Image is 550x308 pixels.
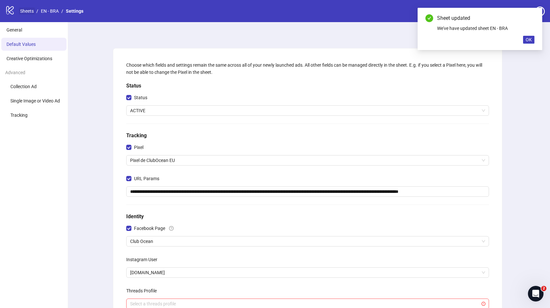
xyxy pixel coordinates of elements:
[528,286,544,301] iframe: Intercom live chat
[437,25,534,32] div: We've have updated sheet EN - BRA
[541,286,546,291] span: 2
[131,144,146,151] span: Pixel
[130,106,485,115] span: ACTIVE
[131,175,162,182] span: URL Params
[6,27,22,33] span: General
[535,7,545,16] span: question-circle
[126,132,489,140] h5: Tracking
[126,213,489,221] h5: Identity
[10,84,37,89] span: Collection Ad
[10,113,28,118] span: Tracking
[36,7,38,15] li: /
[130,268,485,277] span: clubocean.co
[126,254,162,265] label: Instagram User
[65,7,85,15] a: Settings
[126,286,161,296] label: Threads Profile
[130,155,485,165] span: Pixel de ClubOcean EU
[169,226,174,231] span: question-circle
[482,302,485,306] span: exclamation-circle
[130,236,485,246] span: Club Ocean
[526,37,532,42] span: OK
[6,56,52,61] span: Creative Optimizations
[425,14,433,22] span: check-circle
[6,42,36,47] span: Default Values
[131,225,168,232] span: Facebook Page
[10,98,60,103] span: Single Image or Video Ad
[126,61,489,76] div: Choose which fields and settings remain the same across all of your newly launched ads. All other...
[126,82,489,90] h5: Status
[523,36,534,44] button: OK
[527,14,534,21] a: Close
[437,14,534,22] div: Sheet updated
[131,94,150,101] span: Status
[19,7,35,15] a: Sheets
[61,7,63,15] li: /
[40,7,60,15] a: EN - BRA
